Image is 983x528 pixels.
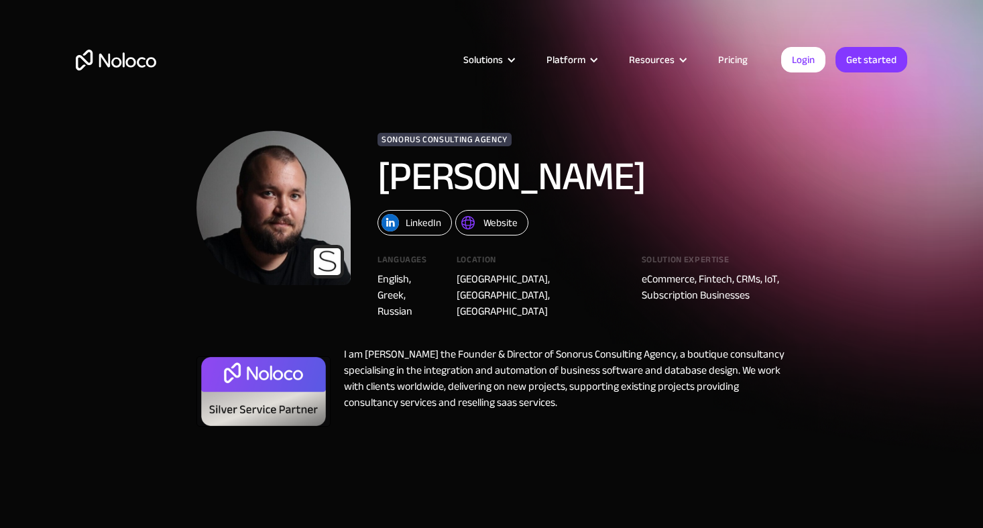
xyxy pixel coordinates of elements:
[483,214,518,231] div: Website
[835,47,907,72] a: Get started
[642,256,787,271] div: Solution expertise
[612,51,701,68] div: Resources
[455,210,528,235] a: Website
[378,133,512,146] div: Sonorus Consulting Agency
[629,51,675,68] div: Resources
[378,271,437,319] div: English, Greek, Russian
[546,51,585,68] div: Platform
[378,210,452,235] a: LinkedIn
[530,51,612,68] div: Platform
[447,51,530,68] div: Solutions
[642,271,787,303] div: eCommerce, Fintech, CRMs, IoT, Subscription Businesses
[331,346,787,433] div: I am [PERSON_NAME] the Founder & Director of Sonorus Consulting Agency, a boutique consultancy sp...
[378,156,746,197] h1: [PERSON_NAME]
[76,50,156,70] a: home
[781,47,825,72] a: Login
[701,51,764,68] a: Pricing
[406,214,441,231] div: LinkedIn
[457,271,622,319] div: [GEOGRAPHIC_DATA], [GEOGRAPHIC_DATA], [GEOGRAPHIC_DATA]
[457,256,622,271] div: Location
[378,256,437,271] div: Languages
[463,51,503,68] div: Solutions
